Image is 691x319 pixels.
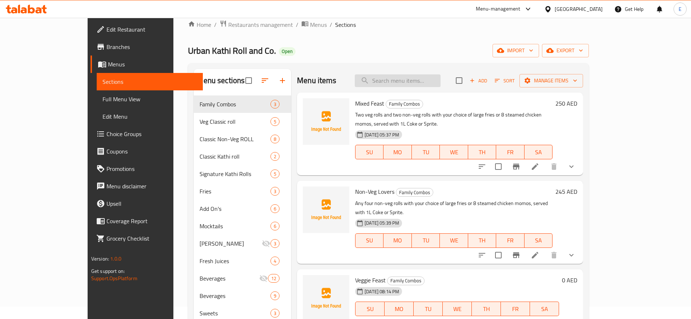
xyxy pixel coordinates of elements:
[194,113,291,130] div: Veg Classic roll5
[493,75,517,86] button: Sort
[415,147,437,158] span: TU
[103,77,197,86] span: Sections
[530,302,559,316] button: SA
[200,291,270,300] div: Beverages
[386,100,423,109] div: Family Combos
[107,42,197,51] span: Branches
[451,73,467,88] span: Select section
[271,223,279,230] span: 6
[200,117,270,126] div: Veg Classic roll
[533,304,556,314] span: SA
[548,46,583,55] span: export
[467,75,490,86] button: Add
[501,302,530,316] button: FR
[567,162,576,171] svg: Show Choices
[268,274,280,283] div: items
[271,153,279,160] span: 2
[355,302,385,316] button: SU
[415,235,437,246] span: TU
[107,147,197,156] span: Coupons
[274,72,291,89] button: Add section
[220,20,293,29] a: Restaurants management
[91,274,137,283] a: Support.OpsPlatform
[200,135,270,143] span: Classic Non-Veg ROLL
[468,145,496,159] button: TH
[355,98,384,109] span: Mixed Feast
[472,302,501,316] button: TH
[197,75,245,86] h2: Menu sections
[496,145,524,159] button: FR
[107,164,197,173] span: Promotions
[270,187,280,196] div: items
[563,246,580,264] button: show more
[271,118,279,125] span: 5
[107,217,197,225] span: Coverage Report
[473,246,491,264] button: sort-choices
[545,246,563,264] button: delete
[271,258,279,265] span: 4
[414,302,443,316] button: TU
[97,73,203,90] a: Sections
[468,233,496,248] button: TH
[383,145,411,159] button: MO
[279,47,296,56] div: Open
[527,147,550,158] span: SA
[355,74,441,87] input: search
[525,76,577,85] span: Manage items
[91,143,203,160] a: Coupons
[200,204,270,213] span: Add On's
[507,246,525,264] button: Branch-specific-item
[358,304,382,314] span: SU
[440,145,468,159] button: WE
[91,21,203,38] a: Edit Restaurant
[493,44,539,57] button: import
[358,147,381,158] span: SU
[194,217,291,235] div: Mocktails6
[91,56,203,73] a: Menus
[555,98,577,109] h6: 250 AED
[194,183,291,200] div: Fries3
[531,251,539,259] a: Edit menu item
[412,145,440,159] button: TU
[270,291,280,300] div: items
[297,75,337,86] h2: Menu items
[567,251,576,259] svg: Show Choices
[679,5,682,13] span: E
[495,77,515,85] span: Sort
[469,77,488,85] span: Add
[200,169,270,178] span: Signature Kathi Rolls
[200,239,262,248] span: [PERSON_NAME]
[270,222,280,230] div: items
[107,25,197,34] span: Edit Restaurant
[496,233,524,248] button: FR
[194,148,291,165] div: Classic Kathi roll2
[214,20,217,29] li: /
[330,20,332,29] li: /
[194,252,291,270] div: Fresh Juices4
[545,158,563,175] button: delete
[355,110,553,128] p: Two veg rolls and two non-veg rolls with your choice of large fries or 8 steamed chicken momos, s...
[296,20,298,29] li: /
[194,235,291,252] div: [PERSON_NAME]3
[110,254,121,263] span: 1.0.0
[270,117,280,126] div: items
[335,20,356,29] span: Sections
[103,112,197,121] span: Edit Menu
[531,162,539,171] a: Edit menu item
[200,274,259,283] span: Beverages
[200,222,270,230] span: Mocktails
[412,233,440,248] button: TU
[355,275,386,286] span: Veggie Feast
[270,169,280,178] div: items
[91,195,203,212] a: Upsell
[362,220,402,226] span: [DATE] 05:39 PM
[271,136,279,143] span: 8
[475,304,498,314] span: TH
[200,187,270,196] div: Fries
[355,145,383,159] button: SU
[271,188,279,195] span: 3
[467,75,490,86] span: Add item
[188,20,589,29] nav: breadcrumb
